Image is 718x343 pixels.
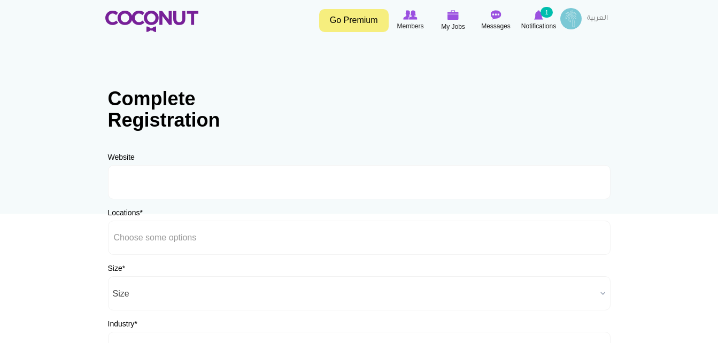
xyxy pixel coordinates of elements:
span: My Jobs [441,21,465,32]
span: Members [397,21,423,32]
span: Notifications [521,21,556,32]
img: Browse Members [403,10,417,20]
img: Notifications [534,10,543,20]
a: Messages Messages [475,8,518,33]
a: Browse Members Members [389,8,432,33]
span: Messages [481,21,511,32]
span: This field is required. [140,208,142,217]
label: Industry [108,318,137,329]
h1: Complete Registration [108,88,242,130]
small: 1 [541,7,552,18]
a: My Jobs My Jobs [432,8,475,33]
a: العربية [582,8,613,29]
a: Go Premium [319,9,389,32]
img: Home [105,11,198,32]
label: Website [108,152,135,162]
a: Notifications Notifications 1 [518,8,560,33]
img: My Jobs [447,10,459,20]
label: Size [108,263,126,274]
span: This field is required. [122,264,125,272]
span: This field is required. [134,319,137,328]
span: Size [113,277,596,311]
label: Locations [108,207,143,218]
img: Messages [491,10,501,20]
